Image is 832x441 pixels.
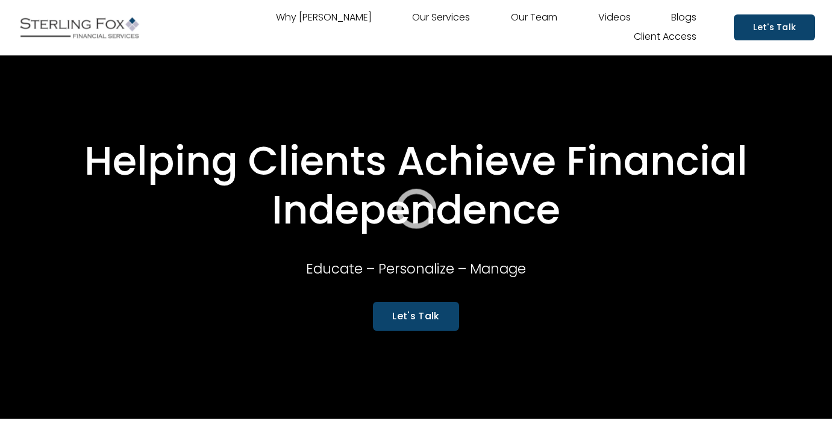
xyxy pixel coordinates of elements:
[598,8,631,28] a: Videos
[373,302,458,330] a: Let's Talk
[17,13,142,43] img: Sterling Fox Financial Services
[734,14,815,40] a: Let's Talk
[511,8,557,28] a: Our Team
[671,8,696,28] a: Blogs
[252,257,581,281] p: Educate – Personalize – Manage
[17,137,816,234] h1: Helping Clients Achieve Financial Independence
[634,28,696,47] a: Client Access
[276,8,372,28] a: Why [PERSON_NAME]
[412,8,470,28] a: Our Services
